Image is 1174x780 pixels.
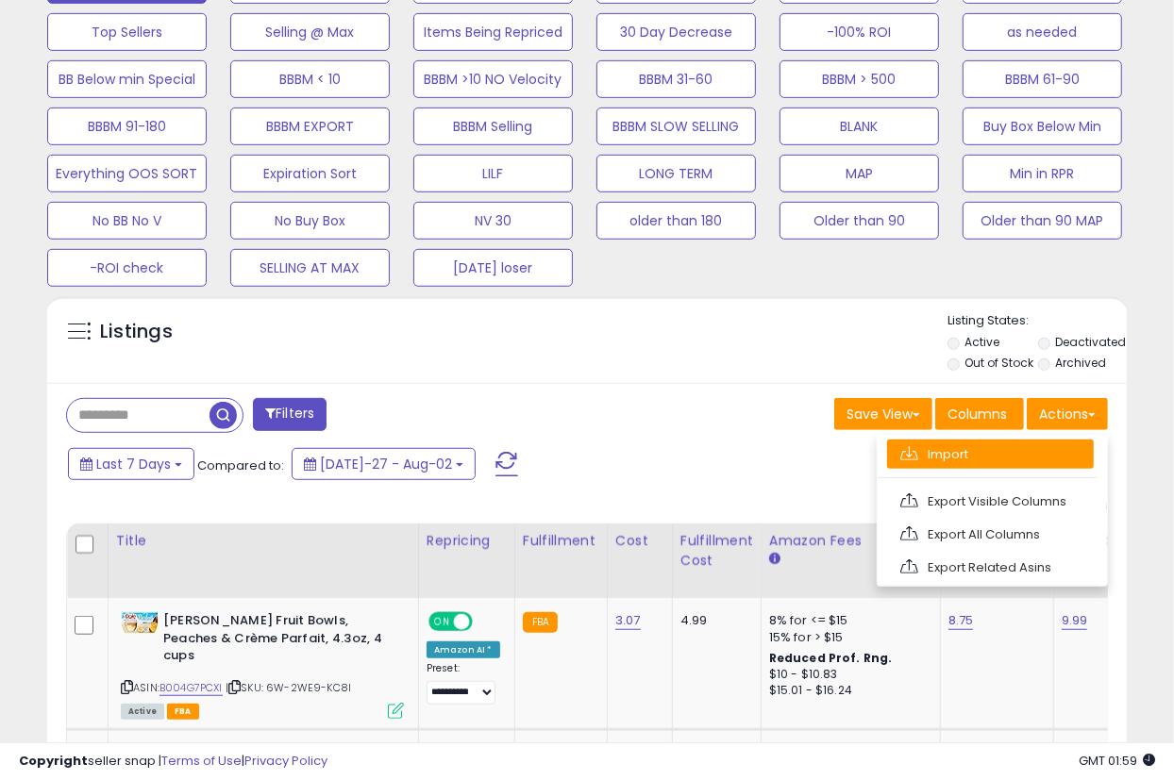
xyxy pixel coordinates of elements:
div: Amazon Fees [769,531,932,551]
button: BBBM SLOW SELLING [596,108,756,145]
button: [DATE] loser [413,249,573,287]
label: Deactivated [1055,334,1126,350]
button: LONG TERM [596,155,756,192]
a: B004G7PCXI [159,680,223,696]
span: All listings currently available for purchase on Amazon [121,704,164,720]
a: Terms of Use [161,752,242,770]
button: older than 180 [596,202,756,240]
button: Older than 90 MAP [963,202,1122,240]
div: 8% for <= $15 [769,612,926,629]
strong: Copyright [19,752,88,770]
small: FBA [523,612,558,633]
a: 8.75 [948,611,974,630]
span: FBA [167,704,199,720]
span: Compared to: [197,456,284,474]
label: Active [964,334,999,350]
button: No Buy Box [230,202,390,240]
span: Last 7 Days [96,455,171,473]
a: Privacy Policy [244,752,327,770]
button: SELLING AT MAX [230,249,390,287]
div: $15.01 - $16.24 [769,683,926,699]
button: Columns [935,398,1024,430]
b: [PERSON_NAME] Fruit Bowls, Peaches & Crème Parfait, 4.3oz, 4 cups [163,612,393,670]
button: Selling @ Max [230,13,390,51]
button: Actions [1027,398,1108,430]
div: Title [116,531,411,551]
b: Reduced Prof. Rng. [769,650,893,666]
button: BBBM >10 NO Velocity [413,60,573,98]
a: 3.07 [615,611,641,630]
button: Min in RPR [963,155,1122,192]
div: $10 - $10.83 [769,667,926,683]
button: Top Sellers [47,13,207,51]
button: 30 Day Decrease [596,13,756,51]
span: 2025-08-10 01:59 GMT [1079,752,1155,770]
span: | SKU: 6W-2WE9-KC8I [226,680,351,695]
h5: Listings [100,319,173,345]
button: Expiration Sort [230,155,390,192]
span: Columns [948,405,1007,423]
button: [DATE]-27 - Aug-02 [292,448,476,480]
a: Export Related Asins [887,553,1094,582]
button: LILF [413,155,573,192]
div: 4.99 [680,612,746,629]
button: NV 30 [413,202,573,240]
button: Buy Box Below Min [963,108,1122,145]
a: Import [887,440,1094,469]
button: -ROI check [47,249,207,287]
div: 15% for > $15 [769,629,926,646]
button: Older than 90 [780,202,939,240]
button: BBBM EXPORT [230,108,390,145]
div: Fulfillment [523,531,599,551]
label: Archived [1055,355,1106,371]
label: Out of Stock [964,355,1033,371]
button: No BB No V [47,202,207,240]
button: as needed [963,13,1122,51]
div: Preset: [427,662,500,705]
button: MAP [780,155,939,192]
div: ASIN: [121,612,404,717]
a: Export All Columns [887,520,1094,549]
button: BBBM > 500 [780,60,939,98]
div: Cost [615,531,664,551]
div: Repricing [427,531,507,551]
p: Listing States: [948,312,1127,330]
span: ON [430,614,454,630]
button: -100% ROI [780,13,939,51]
button: BBBM Selling [413,108,573,145]
button: Last 7 Days [68,448,194,480]
button: Items Being Repriced [413,13,573,51]
small: Amazon Fees. [769,551,780,568]
button: Everything OOS SORT [47,155,207,192]
div: Fulfillment Cost [680,531,753,571]
span: [DATE]-27 - Aug-02 [320,455,452,473]
button: BLANK [780,108,939,145]
button: Save View [834,398,932,430]
div: seller snap | | [19,753,327,771]
div: Amazon AI * [427,641,500,658]
button: Filters [253,398,327,431]
span: OFF [470,614,500,630]
button: BBBM 91-180 [47,108,207,145]
a: Export Visible Columns [887,487,1094,516]
a: 9.99 [1062,611,1088,630]
button: BBBM 31-60 [596,60,756,98]
button: BB Below min Special [47,60,207,98]
button: BBBM 61-90 [963,60,1122,98]
button: BBBM < 10 [230,60,390,98]
img: 51qLCrD2dWL._SL40_.jpg [121,612,159,634]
